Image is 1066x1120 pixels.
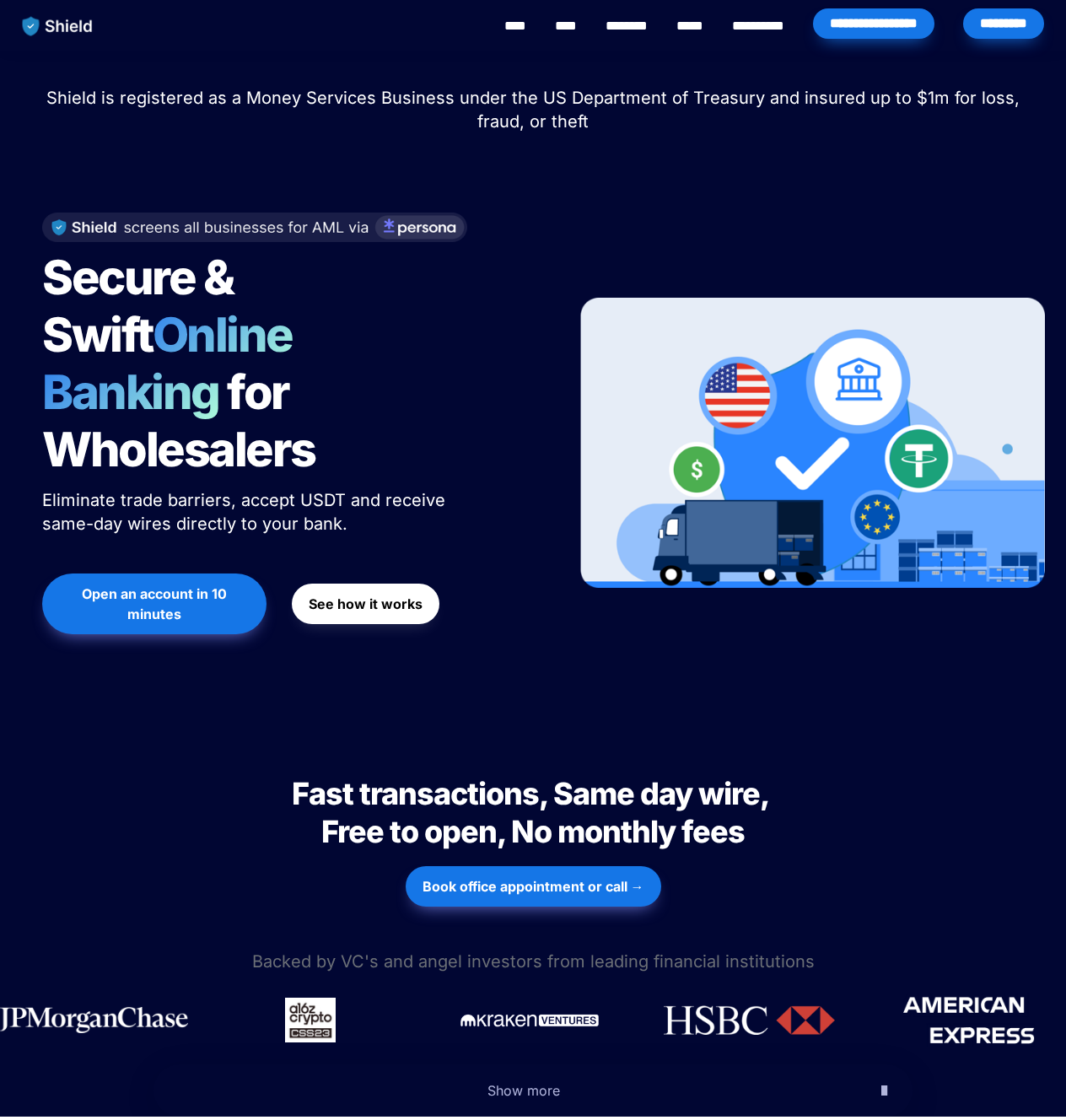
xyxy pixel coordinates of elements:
span: Fast transactions, Same day wire, Free to open, No monthly fees [292,775,774,850]
span: Shield is registered as a Money Services Business under the US Department of Treasury and insured... [46,88,1025,132]
span: Eliminate trade barriers, accept USDT and receive same-day wires directly to your bank. [42,490,450,534]
button: Open an account in 10 minutes [42,573,266,634]
a: Open an account in 10 minutes [42,565,266,643]
button: See how it works [292,584,439,624]
strong: Book office appointment or call → [423,878,644,895]
button: Show more [153,1064,913,1117]
span: Secure & Swift [42,249,241,363]
span: Online Banking [42,306,310,421]
button: Book office appointment or call → [406,866,661,907]
img: website logo [14,8,101,44]
a: See how it works [292,575,439,633]
span: Backed by VC's and angel investors from leading financial institutions [252,951,815,972]
a: Book office appointment or call → [406,858,661,915]
span: for Wholesalers [42,363,315,478]
span: Show more [487,1082,560,1099]
strong: See how it works [309,595,423,612]
strong: Open an account in 10 minutes [82,585,230,622]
